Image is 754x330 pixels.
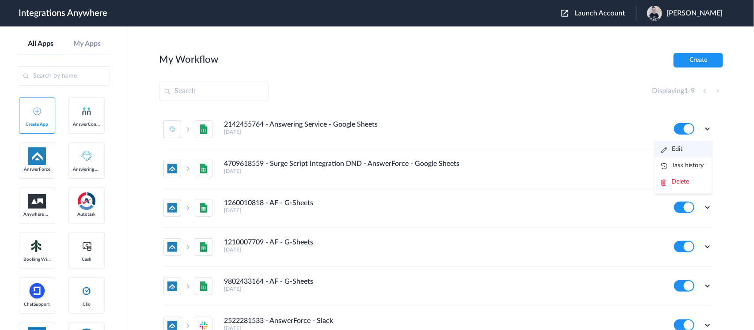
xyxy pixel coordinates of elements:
[81,106,92,116] img: answerconnect-logo.svg
[224,317,333,325] h4: 2522281533 - AnswerForce - Slack
[23,167,51,172] span: AnswerForce
[23,122,51,127] span: Create App
[78,192,95,210] img: autotask.png
[33,107,41,115] img: add-icon.svg
[28,282,46,300] img: chatsupport-icon.svg
[224,120,378,129] h4: 2142455764 - Answering Service - Google Sheets
[224,199,313,207] h4: 1260010818 - AF - G-Sheets
[28,238,46,254] img: Setmore_Logo.svg
[667,9,723,18] span: [PERSON_NAME]
[18,66,110,86] input: Search by name
[661,162,704,169] a: Task history
[73,212,100,217] span: Autotask
[647,6,662,21] img: copy-1-7-trees-planted-profile-frame-template.png
[575,10,625,17] span: Launch Account
[81,241,92,251] img: cash-logo.svg
[224,168,662,174] h5: [DATE]
[73,122,100,127] span: AnswerConnect
[224,160,459,168] h4: 4709618559 - Surge Script Integration DND - AnswerForce - Google Sheets
[28,147,46,165] img: af-app-logo.svg
[224,207,662,214] h5: [DATE]
[73,167,100,172] span: Answering Service
[684,87,688,94] span: 1
[19,8,107,19] h1: Integrations Anywhere
[671,179,689,185] span: Delete
[661,146,682,152] a: Edit
[28,194,46,209] img: aww.png
[224,286,662,292] h5: [DATE]
[224,238,313,247] h4: 1210007709 - AF - G-Sheets
[224,129,662,135] h5: [DATE]
[652,87,695,95] h4: Displaying -
[561,10,568,17] img: launch-acct-icon.svg
[674,53,723,67] button: Create
[23,212,51,217] span: Anywhere Works
[224,247,662,253] h5: [DATE]
[23,302,51,307] span: ChatSupport
[159,82,269,101] input: Search
[224,277,313,286] h4: 9802433164 - AF - G-Sheets
[159,54,218,65] h2: My Workflow
[73,257,100,262] span: Cash
[18,40,64,48] a: All Apps
[691,87,695,94] span: 9
[78,147,95,165] img: Answering_service.png
[73,302,100,307] span: Clio
[64,40,110,48] a: My Apps
[561,9,636,18] button: Launch Account
[23,257,51,262] span: Booking Widget
[81,286,92,296] img: clio-logo.svg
